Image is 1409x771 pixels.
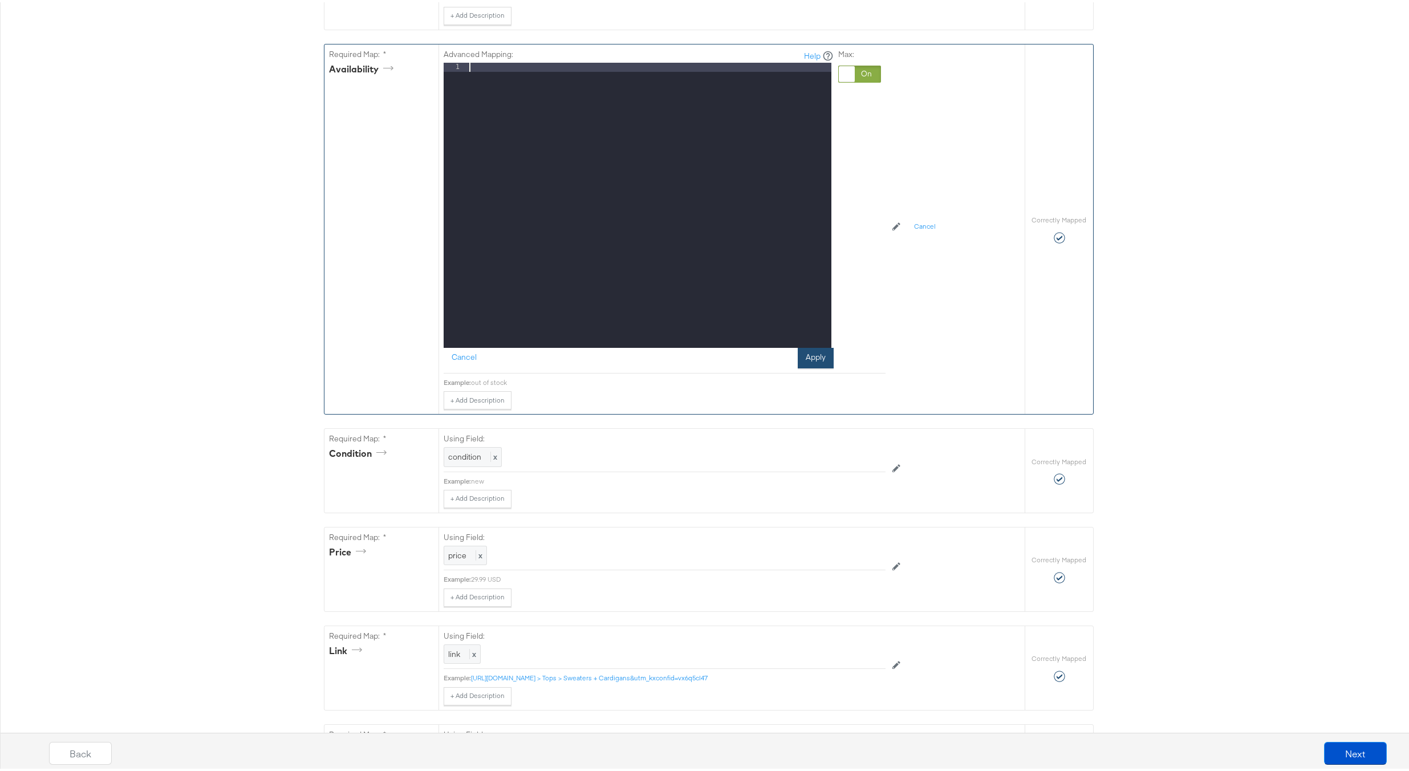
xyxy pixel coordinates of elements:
[444,5,511,23] button: + Add Description
[444,60,467,70] div: 1
[1032,553,1087,562] label: Correctly Mapped
[329,628,434,639] label: Required Map: *
[444,628,886,639] label: Using Field:
[471,573,886,582] div: 29.99 USD
[329,47,434,58] label: Required Map: *
[1032,455,1087,464] label: Correctly Mapped
[448,449,481,460] span: condition
[838,47,881,58] label: Max:
[444,586,511,604] button: + Add Description
[49,740,112,762] button: Back
[444,488,511,506] button: + Add Description
[471,671,708,680] a: [URL][DOMAIN_NAME] > Tops > Sweaters + Cardigans&utm_kxconfid=vx6q5cl47
[444,389,511,407] button: + Add Description
[804,48,821,59] a: Help
[329,60,397,74] div: availability
[444,47,513,58] label: Advanced Mapping:
[490,449,497,460] span: x
[444,671,471,680] div: Example:
[444,431,886,442] label: Using Field:
[444,376,471,385] div: Example:
[329,431,434,442] label: Required Map: *
[1032,213,1087,222] label: Correctly Mapped
[329,530,434,541] label: Required Map: *
[1032,652,1087,661] label: Correctly Mapped
[471,474,886,484] div: new
[444,346,485,366] button: Cancel
[329,543,370,557] div: price
[444,474,471,484] div: Example:
[444,530,886,541] label: Using Field:
[444,573,471,582] div: Example:
[907,216,943,234] button: Cancel
[329,445,391,458] div: condition
[1324,740,1387,762] button: Next
[444,685,511,703] button: + Add Description
[448,647,460,657] span: link
[329,642,366,655] div: link
[798,346,834,366] button: Apply
[448,548,466,558] span: price
[471,376,886,385] div: out of stock
[476,548,482,558] span: x
[469,647,476,657] span: x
